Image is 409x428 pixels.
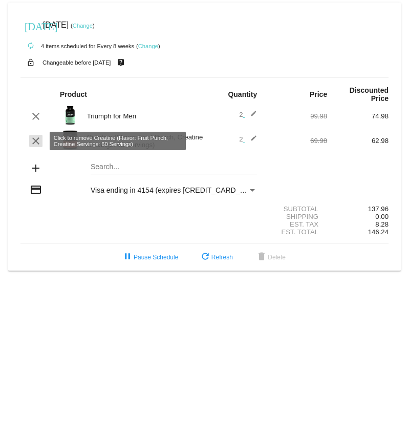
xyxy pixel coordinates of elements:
div: 62.98 [327,137,389,145]
mat-icon: refresh [199,251,211,263]
strong: Price [310,90,327,98]
mat-icon: clear [30,135,42,147]
mat-icon: clear [30,110,42,123]
strong: Product [60,90,87,98]
a: Change [73,23,93,29]
mat-icon: edit [245,135,257,147]
div: 74.98 [327,112,389,120]
mat-icon: pause [121,251,134,263]
button: Pause Schedule [113,248,186,267]
mat-icon: lock_open [25,56,37,69]
img: Image-1-Triumph_carousel-front-transp.png [60,105,80,126]
small: ( ) [136,43,160,49]
span: 8.28 [375,220,389,228]
span: Visa ending in 4154 (expires [CREDIT_CARD_DATA]) [91,186,262,194]
small: Changeable before [DATE] [42,59,111,66]
div: Est. Tax [266,220,327,228]
div: Triumph for Men [82,112,205,120]
div: Shipping [266,213,327,220]
small: ( ) [71,23,95,29]
mat-icon: live_help [115,56,127,69]
a: Change [138,43,158,49]
span: Refresh [199,254,233,261]
img: Image-1-Creatine-60S-Fruit-Punch-1000x1000-1.png [60,130,80,150]
span: 0.00 [375,213,389,220]
mat-icon: autorenew [25,40,37,52]
button: Delete [247,248,294,267]
div: Est. Total [266,228,327,236]
button: Refresh [191,248,241,267]
span: 2 [239,111,257,118]
strong: Discounted Price [350,86,389,103]
span: 2 [239,135,257,143]
mat-select: Payment Method [91,186,257,194]
div: 99.98 [266,112,327,120]
mat-icon: edit [245,110,257,123]
span: Delete [255,254,286,261]
div: 137.96 [327,205,389,213]
div: Creatine (Flavor: Fruit Punch, Creatine Servings: 60 Servings) [82,133,205,149]
strong: Quantity [228,90,257,98]
span: Pause Schedule [121,254,178,261]
div: 69.98 [266,137,327,145]
div: Subtotal [266,205,327,213]
mat-icon: [DATE] [25,19,37,32]
small: 4 items scheduled for Every 8 weeks [20,43,134,49]
mat-icon: delete [255,251,268,263]
input: Search... [91,163,257,171]
span: 146.24 [368,228,389,236]
mat-icon: add [30,162,42,174]
mat-icon: credit_card [30,184,42,196]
